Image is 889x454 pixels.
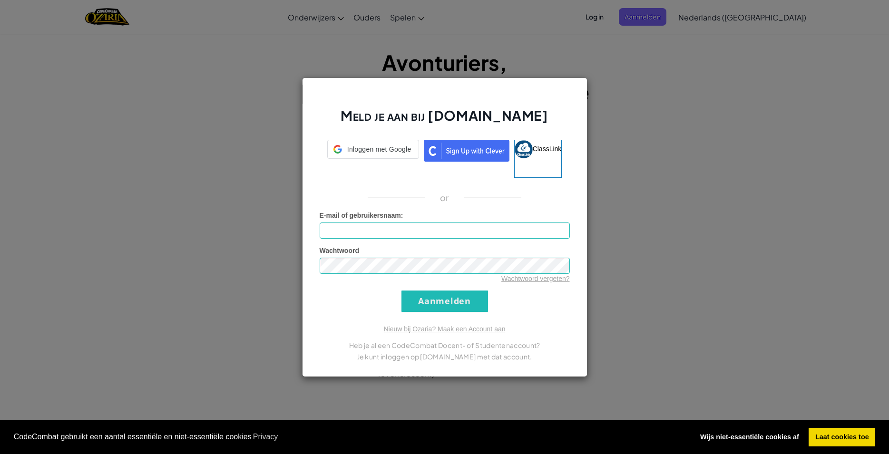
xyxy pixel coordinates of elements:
span: ClassLink [533,145,562,152]
a: deny cookies [694,428,805,447]
a: Inloggen met GoogleInloggen met Google. Wordt geopend in een nieuw tabblad [327,140,419,178]
h2: Meld je aan bij [DOMAIN_NAME] [320,106,570,134]
iframe: Knop Inloggen met Google [322,158,424,179]
p: or [440,192,449,203]
div: Inloggen met Google [327,140,419,159]
input: Aanmelden [401,290,488,312]
p: Heb je al een CodeCombat Docent- of Studentenaccount? [320,339,570,351]
a: learn more about cookies [252,430,280,444]
a: Wachtwoord vergeten? [501,275,569,282]
a: allow cookies [809,428,875,447]
span: E-mail of gebruikersnaam [320,212,401,219]
a: Nieuw bij Ozaria? Maak een Account aan [383,325,505,333]
span: CodeCombat gebruikt een aantal essentiële en niet-essentiële cookies [14,430,686,444]
iframe: Dialoogvenster Inloggen met Google [694,10,879,181]
p: Je kunt inloggen op [DOMAIN_NAME] met dat account. [320,351,570,362]
div: Inloggen met Google. Wordt geopend in een nieuw tabblad [327,158,419,179]
img: classlink-logo-small.png [515,140,533,158]
img: clever_sso_button@2x.png [424,140,509,162]
span: Inloggen met Google [346,145,413,154]
span: Wachtwoord [320,247,359,254]
label: : [320,211,403,220]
